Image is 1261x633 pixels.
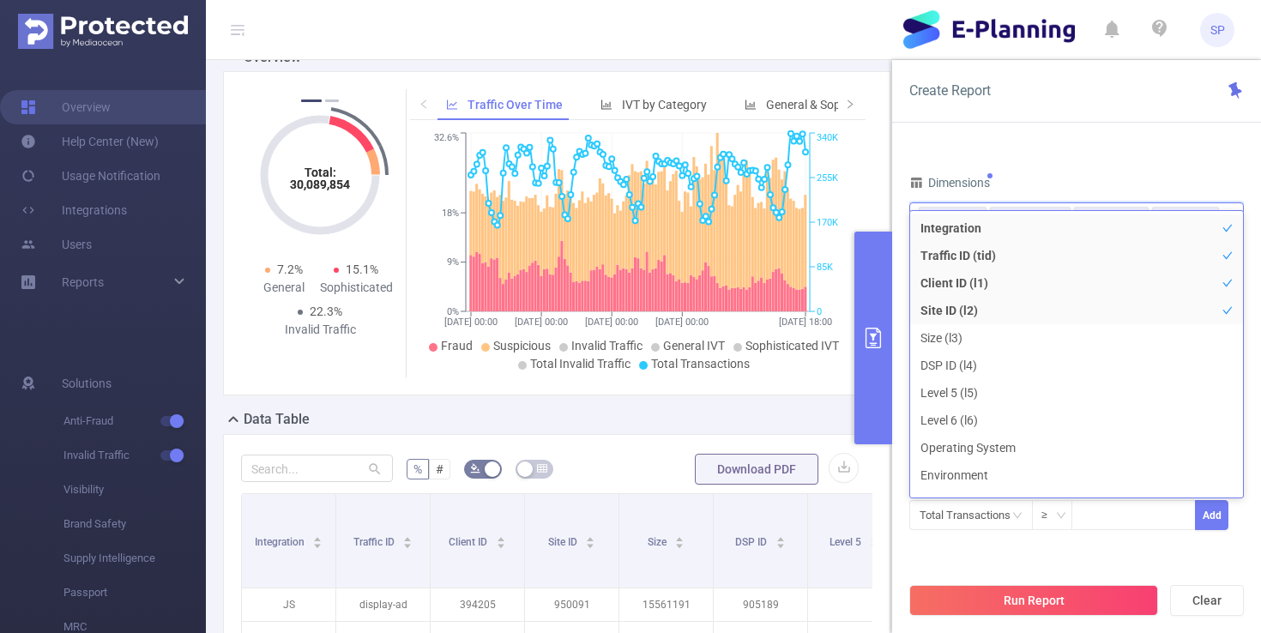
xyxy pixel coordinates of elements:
span: SP [1210,13,1225,47]
i: icon: caret-up [675,534,685,540]
a: Help Center (New) [21,124,159,159]
p: 394205 [431,588,524,621]
span: % [413,462,422,476]
i: icon: check [1222,360,1233,371]
span: 15.1% [346,262,378,276]
div: Integration [922,208,968,230]
span: Fraud [441,339,473,353]
tspan: [DATE] 00:00 [655,316,709,328]
span: Traffic Over Time [468,98,563,112]
div: Sort [496,534,506,545]
span: Visibility [63,473,206,507]
tspan: 255K [817,172,838,184]
li: Browser [910,489,1243,516]
i: icon: right [845,99,855,109]
span: Integration [255,536,307,548]
span: Total Invalid Traffic [530,357,630,371]
span: Size [648,536,669,548]
span: Passport [63,576,206,610]
span: Brand Safety [63,507,206,541]
span: Reports [62,275,104,289]
input: Search... [241,455,393,482]
p: JS [242,588,335,621]
i: icon: table [537,463,547,473]
button: Run Report [909,585,1158,616]
li: Site ID (l2) [910,297,1243,324]
a: Integrations [21,193,127,227]
i: icon: check [1222,333,1233,343]
i: icon: caret-up [403,534,413,540]
tspan: 170K [817,217,838,228]
li: Traffic ID (tid) [910,242,1243,269]
button: 2 [325,99,339,102]
span: 7.2% [277,262,303,276]
button: Clear [1170,585,1244,616]
a: Usage Notification [21,159,160,193]
tspan: [DATE] 00:00 [444,316,498,328]
div: Sophisticated [320,279,392,297]
li: Integration [919,207,986,229]
span: IVT by Category [622,98,707,112]
li: Size (l3) [910,324,1243,352]
i: icon: bar-chart [600,99,612,111]
p: 950091 [525,588,618,621]
span: Supply Intelligence [63,541,206,576]
p: 15561191 [619,588,713,621]
span: DSP ID [735,536,769,548]
tspan: 340K [817,133,838,144]
span: Client ID [449,536,490,548]
li: Level 6 (l6) [910,407,1243,434]
i: icon: caret-down [775,541,785,546]
li: Client ID (l1) [910,269,1243,297]
a: Users [21,227,92,262]
div: Sort [402,534,413,545]
p: 905189 [714,588,807,621]
tspan: [DATE] 00:00 [585,316,638,328]
i: icon: caret-down [870,541,879,546]
i: icon: check [1222,305,1233,316]
li: Operating System [910,434,1243,461]
button: 1 [301,99,322,102]
span: Create Report [909,82,991,99]
tspan: 32.6% [434,133,459,144]
i: icon: check [1222,415,1233,425]
span: General IVT [663,339,725,353]
tspan: Total: [305,166,336,179]
button: Download PDF [695,454,818,485]
span: Site ID [548,536,580,548]
div: ≥ [1041,501,1059,529]
h2: Data Table [244,409,310,430]
span: Sophisticated IVT [745,339,839,353]
tspan: 9% [447,257,459,268]
span: Total Transactions [651,357,750,371]
i: icon: caret-down [586,541,595,546]
i: icon: caret-down [313,541,323,546]
i: icon: check [1222,223,1233,233]
i: icon: check [1222,278,1233,288]
i: icon: caret-up [496,534,505,540]
span: Level 5 [830,536,864,548]
span: Invalid Traffic [63,438,206,473]
span: 22.3% [310,304,342,318]
li: Environment [910,461,1243,489]
tspan: 18% [442,208,459,219]
span: Invalid Traffic [571,339,643,353]
i: icon: line-chart [446,99,458,111]
i: icon: caret-up [586,534,595,540]
span: Suspicious [493,339,551,353]
div: Sort [585,534,595,545]
li: DSP ID (l4) [910,352,1243,379]
tspan: [DATE] 00:00 [515,316,568,328]
div: Invalid Traffic [284,321,356,339]
i: icon: bg-colors [470,463,480,473]
tspan: 85K [817,262,833,273]
button: Add [1195,500,1228,530]
a: Reports [62,265,104,299]
span: Dimensions [909,176,990,190]
span: Traffic ID [353,536,397,548]
a: Overview [21,90,111,124]
li: Level 5 (l5) [910,379,1243,407]
i: icon: check [1222,443,1233,453]
li: Integration [910,214,1243,242]
i: icon: caret-down [675,541,685,546]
